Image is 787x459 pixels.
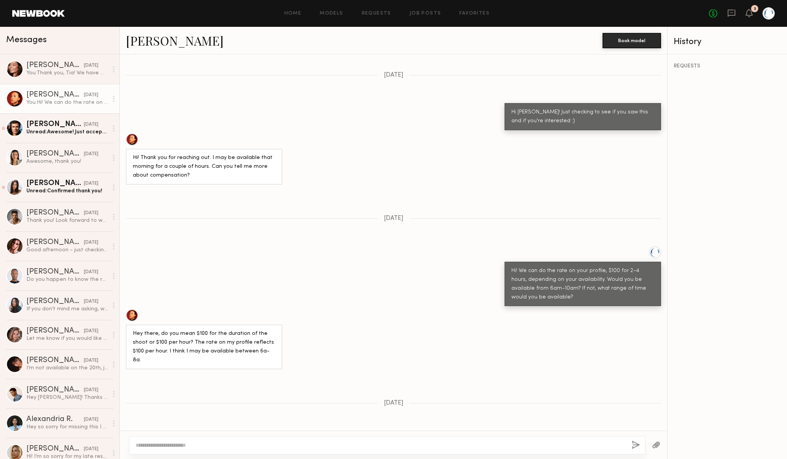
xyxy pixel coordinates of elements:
[754,7,756,11] div: 3
[26,276,108,283] div: Do you happen to know the rate?
[26,246,108,254] div: Good afternoon - just checking in to see if you would still like to go ahead with this booking, K...
[26,180,84,187] div: [PERSON_NAME]
[511,267,654,302] div: Hi! We can do the rate on your profile, $100 for 2–4 hours, depending on your availability. Would...
[362,11,391,16] a: Requests
[26,158,108,165] div: Awesome, thank you!
[26,187,108,195] div: Unread: Confirmed thank you!
[126,32,224,49] a: [PERSON_NAME]
[26,335,108,342] div: Let me know if you would like to work 🤝
[26,305,108,313] div: If you don’t mind me asking, what is the rate?
[84,387,98,394] div: [DATE]
[674,64,781,69] div: REQUESTS
[26,298,84,305] div: [PERSON_NAME]
[84,180,98,187] div: [DATE]
[384,72,403,79] span: [DATE]
[26,364,108,372] div: I’m not available on the 20th, just after day 23
[84,151,98,158] div: [DATE]
[84,328,98,335] div: [DATE]
[26,128,108,136] div: Unread: Awesome! Just accepted :)
[26,416,84,423] div: Alexandria R.
[26,386,84,394] div: [PERSON_NAME]
[320,11,343,16] a: Models
[26,327,84,335] div: [PERSON_NAME]
[26,445,84,453] div: [PERSON_NAME]
[84,121,98,128] div: [DATE]
[384,215,403,222] span: [DATE]
[133,154,276,180] div: Hi! Thank you for reaching out. I may be available that morning for a couple of hours. Can you te...
[26,268,84,276] div: [PERSON_NAME]
[26,239,84,246] div: [PERSON_NAME]
[84,357,98,364] div: [DATE]
[84,446,98,453] div: [DATE]
[26,394,108,401] div: Hey [PERSON_NAME]! Thanks for reaching out! I am available and interested! What’s the usage for t...
[26,121,84,128] div: [PERSON_NAME]
[84,210,98,217] div: [DATE]
[459,11,490,16] a: Favorites
[602,37,661,43] a: Book model
[84,62,98,69] div: [DATE]
[602,33,661,48] button: Book model
[511,108,654,126] div: Hi [PERSON_NAME]! Just checking to see if you saw this and if you're interested :)
[26,99,108,106] div: You: Hi! We can do the rate on your profile, $100 for 2–4 hours, depending on your availability. ...
[26,423,108,431] div: Hey so sorry for missing this I was out of town for work!
[26,217,108,224] div: Thank you! Look forward to working with y’all :)
[384,400,403,407] span: [DATE]
[26,209,84,217] div: [PERSON_NAME]
[84,298,98,305] div: [DATE]
[84,269,98,276] div: [DATE]
[26,357,84,364] div: [PERSON_NAME]
[284,11,302,16] a: Home
[674,38,781,46] div: History
[26,62,84,69] div: [PERSON_NAME]
[133,329,276,365] div: Hey there, do you mean $100 for the duration of the shoot or $100 per hour? The rate on my profil...
[84,416,98,423] div: [DATE]
[26,91,84,99] div: [PERSON_NAME]
[26,150,84,158] div: [PERSON_NAME]
[26,69,108,77] div: You: Thank you, Tia! We have multiple shoots throughout the year so we'll definitely be reaching ...
[6,36,47,44] span: Messages
[84,239,98,246] div: [DATE]
[84,92,98,99] div: [DATE]
[410,11,441,16] a: Job Posts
